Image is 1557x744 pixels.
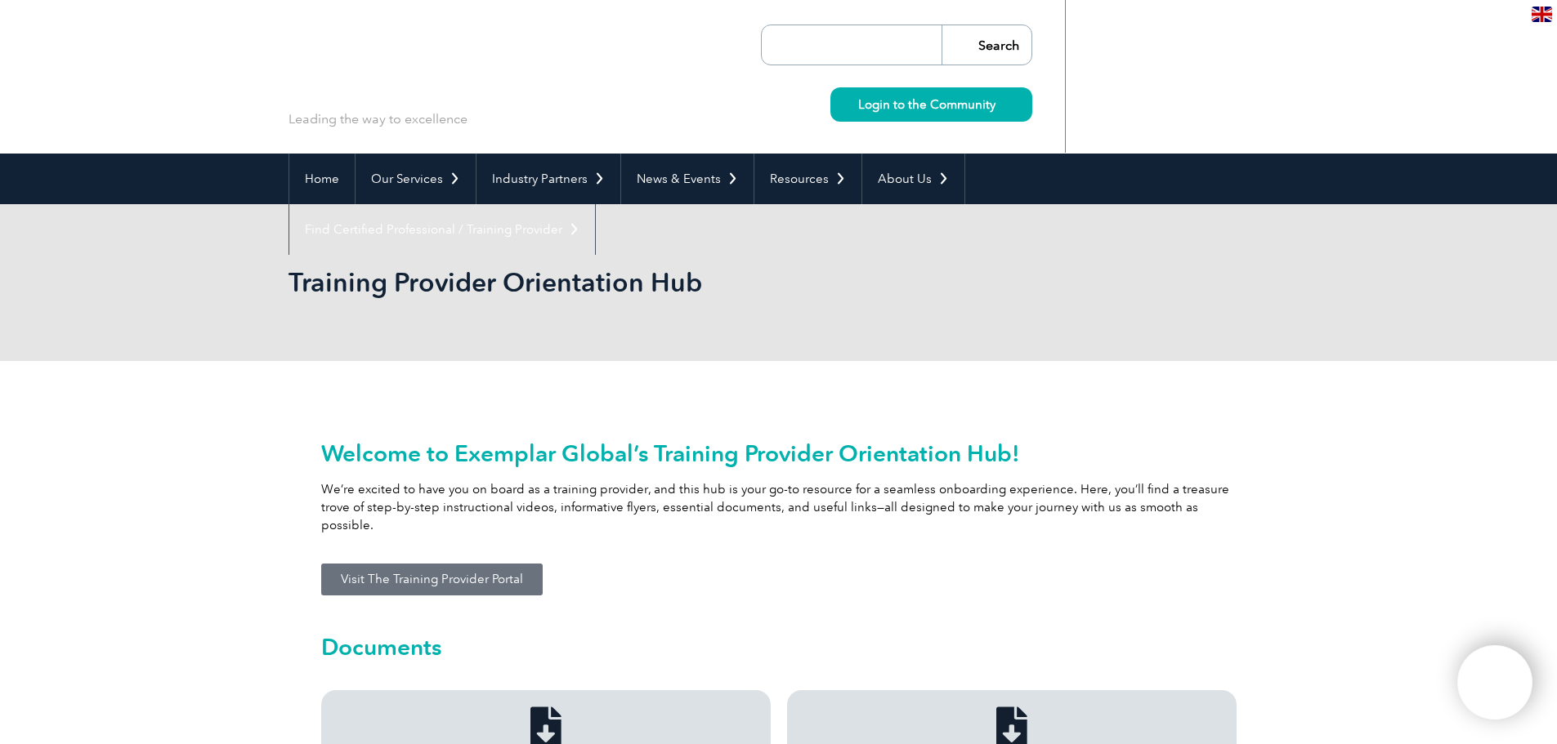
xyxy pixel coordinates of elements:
[321,480,1237,534] p: We’re excited to have you on board as a training provider, and this hub is your go-to resource fo...
[321,440,1237,466] h2: Welcome to Exemplar Global’s Training Provider Orientation Hub!
[356,154,476,204] a: Our Services
[1532,7,1552,22] img: en
[341,573,523,586] span: Visit The Training Provider Portal
[289,270,975,296] h2: Training Provider Orientation Hub
[830,87,1032,122] a: Login to the Community
[321,564,543,595] a: Visit The Training Provider Portal
[995,100,1004,109] img: svg+xml;nitro-empty-id=MzYwOjIyMw==-1;base64,PHN2ZyB2aWV3Qm94PSIwIDAgMTEgMTEiIHdpZHRoPSIxMSIgaGVp...
[1474,662,1515,703] img: svg+xml;nitro-empty-id=MTcxNzoxMTY=-1;base64,PHN2ZyB2aWV3Qm94PSIwIDAgNDAwIDQwMCIgd2lkdGg9IjQwMCIg...
[476,154,620,204] a: Industry Partners
[321,634,1237,660] h2: Documents
[942,25,1031,65] input: Search
[289,110,468,128] p: Leading the way to excellence
[289,154,355,204] a: Home
[862,154,964,204] a: About Us
[289,204,595,255] a: Find Certified Professional / Training Provider
[754,154,861,204] a: Resources
[621,154,754,204] a: News & Events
